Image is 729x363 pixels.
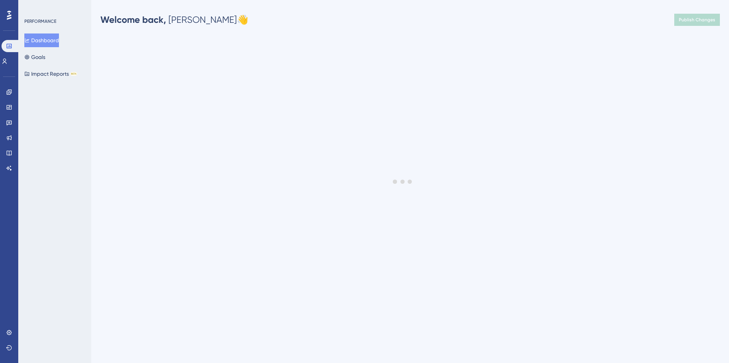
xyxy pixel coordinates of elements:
div: PERFORMANCE [24,18,56,24]
div: BETA [70,72,77,76]
button: Impact ReportsBETA [24,67,77,81]
button: Publish Changes [674,14,720,26]
button: Goals [24,50,45,64]
span: Welcome back, [100,14,166,25]
span: Publish Changes [679,17,715,23]
div: [PERSON_NAME] 👋 [100,14,248,26]
button: Dashboard [24,33,59,47]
